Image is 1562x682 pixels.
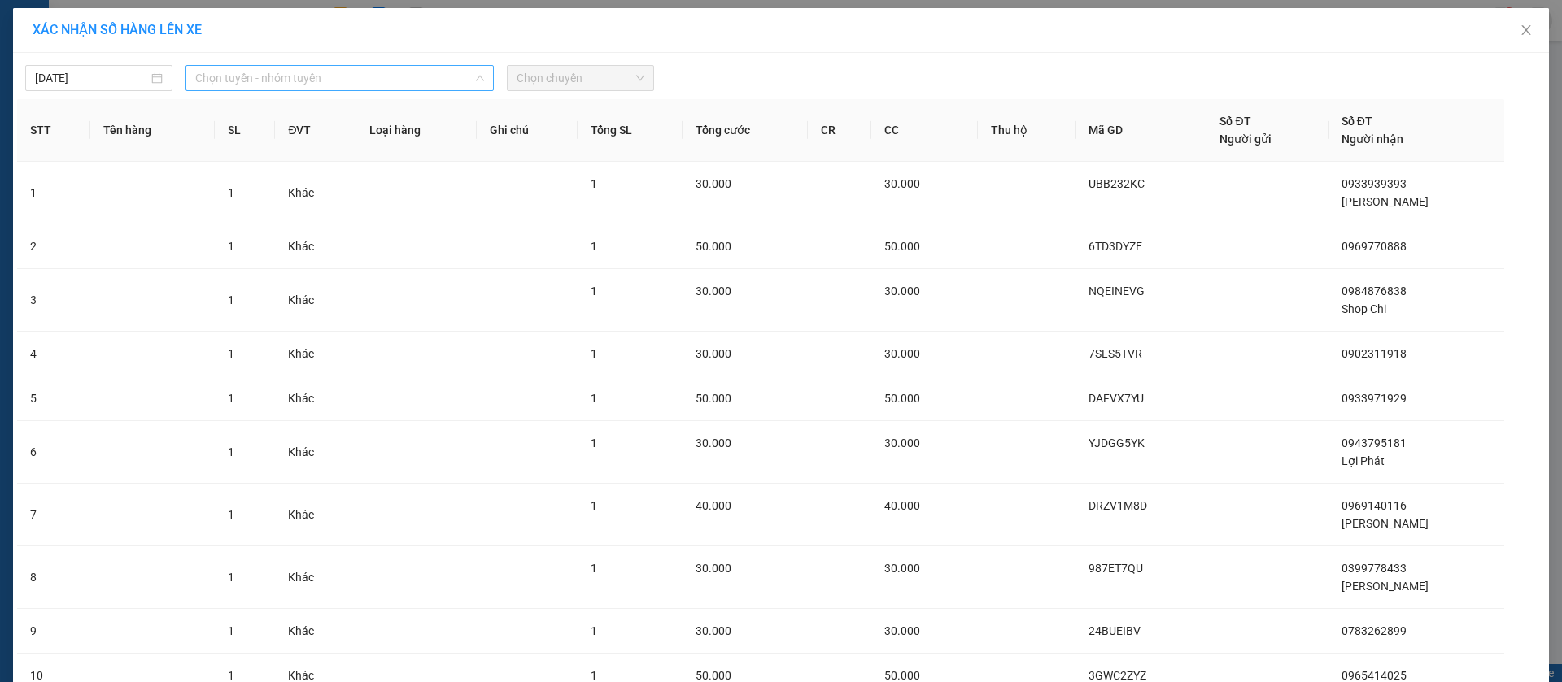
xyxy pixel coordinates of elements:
[578,99,683,162] th: Tổng SL
[275,609,356,654] td: Khác
[1089,285,1145,298] span: NQEINEVG
[884,669,920,682] span: 50.000
[275,332,356,376] td: Khác
[591,669,597,682] span: 1
[1089,624,1141,637] span: 24BUEIBV
[228,293,234,306] span: 1
[1089,437,1145,450] span: YJDGG5YK
[696,392,731,405] span: 50.000
[871,99,978,162] th: CC
[591,240,597,253] span: 1
[696,285,731,298] span: 30.000
[696,499,731,512] span: 40.000
[228,624,234,637] span: 1
[696,240,731,253] span: 50.000
[696,562,731,575] span: 30.000
[884,347,920,360] span: 30.000
[275,99,356,162] th: ĐVT
[17,332,90,376] td: 4
[884,392,920,405] span: 50.000
[356,99,477,162] th: Loại hàng
[1089,177,1145,190] span: UBB232KC
[17,376,90,421] td: 5
[1342,302,1386,315] span: Shop Chi
[228,508,234,521] span: 1
[228,186,234,199] span: 1
[591,285,597,298] span: 1
[33,22,202,37] span: XÁC NHẬN SỐ HÀNG LÊN XE
[1342,669,1407,682] span: 0965414025
[808,99,871,162] th: CR
[228,669,234,682] span: 1
[195,66,484,90] span: Chọn tuyến - nhóm tuyến
[591,499,597,512] span: 1
[228,347,234,360] span: 1
[696,624,731,637] span: 30.000
[1076,99,1207,162] th: Mã GD
[884,562,920,575] span: 30.000
[591,347,597,360] span: 1
[1342,115,1372,128] span: Số ĐT
[591,562,597,575] span: 1
[1342,562,1407,575] span: 0399778433
[1089,499,1147,512] span: DRZV1M8D
[1089,392,1144,405] span: DAFVX7YU
[17,421,90,484] td: 6
[696,669,731,682] span: 50.000
[591,624,597,637] span: 1
[228,571,234,584] span: 1
[1342,177,1407,190] span: 0933939393
[884,499,920,512] span: 40.000
[17,224,90,269] td: 2
[215,99,276,162] th: SL
[17,546,90,609] td: 8
[90,99,214,162] th: Tên hàng
[696,347,731,360] span: 30.000
[35,69,148,87] input: 15/09/2025
[17,162,90,224] td: 1
[884,437,920,450] span: 30.000
[1089,562,1143,575] span: 987ET7QU
[696,177,731,190] span: 30.000
[1219,115,1250,128] span: Số ĐT
[275,162,356,224] td: Khác
[17,99,90,162] th: STT
[275,224,356,269] td: Khác
[477,99,578,162] th: Ghi chú
[17,609,90,654] td: 9
[275,546,356,609] td: Khác
[517,66,644,90] span: Chọn chuyến
[1503,8,1549,54] button: Close
[1342,517,1429,530] span: [PERSON_NAME]
[1089,669,1146,682] span: 3GWC2ZYZ
[696,437,731,450] span: 30.000
[1342,580,1429,593] span: [PERSON_NAME]
[17,269,90,332] td: 3
[884,240,920,253] span: 50.000
[683,99,808,162] th: Tổng cước
[228,445,234,458] span: 1
[275,269,356,332] td: Khác
[884,177,920,190] span: 30.000
[1342,437,1407,450] span: 0943795181
[884,285,920,298] span: 30.000
[275,376,356,421] td: Khác
[1342,285,1407,298] span: 0984876838
[591,437,597,450] span: 1
[228,240,234,253] span: 1
[884,624,920,637] span: 30.000
[275,484,356,546] td: Khác
[475,73,485,83] span: down
[591,392,597,405] span: 1
[228,392,234,405] span: 1
[1089,347,1142,360] span: 7SLS5TVR
[1342,499,1407,512] span: 0969140116
[1089,240,1142,253] span: 6TD3DYZE
[1342,195,1429,208] span: [PERSON_NAME]
[17,484,90,546] td: 7
[1342,347,1407,360] span: 0902311918
[591,177,597,190] span: 1
[275,421,356,484] td: Khác
[978,99,1076,162] th: Thu hộ
[1342,132,1403,146] span: Người nhận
